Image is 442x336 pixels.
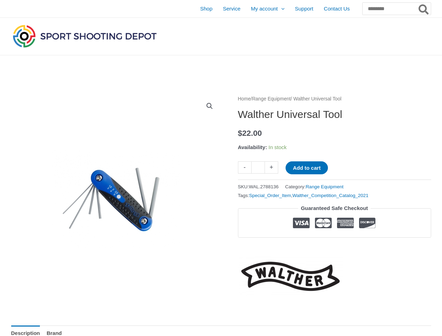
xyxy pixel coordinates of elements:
span: Availability: [238,144,267,150]
a: Range Equipment [306,184,343,189]
a: - [238,161,251,174]
a: Special_Order_Item [249,193,291,198]
legend: Guaranteed Safe Checkout [298,203,371,213]
span: $ [238,129,243,138]
button: Search [417,3,431,15]
a: + [265,161,278,174]
span: In stock [268,144,287,150]
input: Product quantity [251,161,265,174]
bdi: 22.00 [238,129,262,138]
span: Tags: , [238,191,369,200]
a: View full-screen image gallery [203,100,216,112]
button: Add to cart [286,161,328,174]
a: Walther_Competition_Catalog_2021 [293,193,369,198]
img: Sport Shooting Depot [11,23,158,49]
span: Category: [285,182,344,191]
h1: Walther Universal Tool [238,108,431,121]
span: WAL.2788136 [249,184,279,189]
a: Range Equipment [252,96,290,101]
a: Walther [238,257,343,296]
iframe: Customer reviews powered by Trustpilot [238,243,431,251]
a: Home [238,96,251,101]
nav: Breadcrumb [238,94,431,104]
span: SKU: [238,182,279,191]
